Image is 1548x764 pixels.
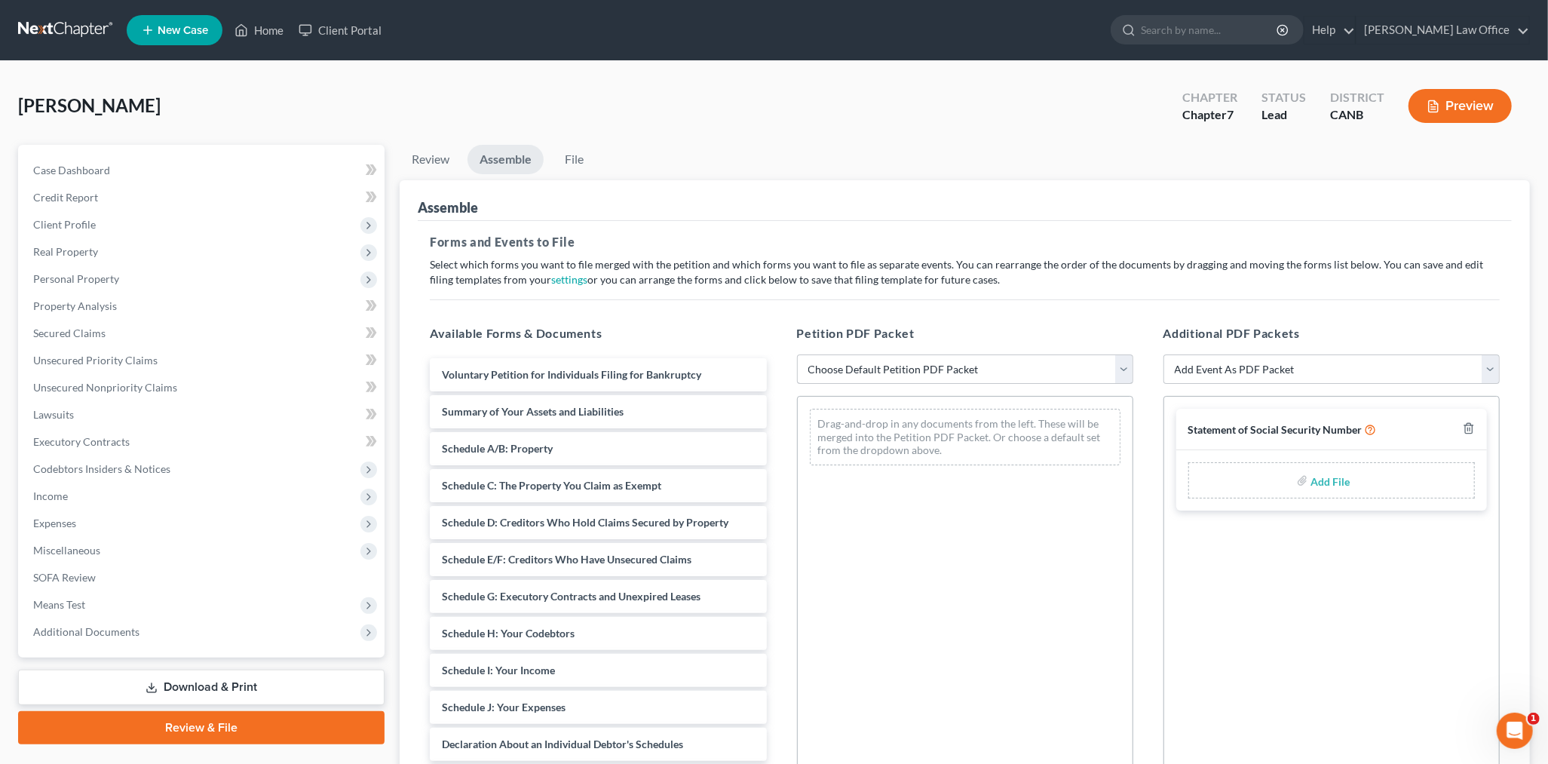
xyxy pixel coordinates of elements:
[1356,17,1529,44] a: [PERSON_NAME] Law Office
[33,299,117,312] span: Property Analysis
[21,374,385,401] a: Unsecured Nonpriority Claims
[442,553,691,566] span: Schedule E/F: Creditors Who Have Unsecured Claims
[797,326,915,340] span: Petition PDF Packet
[33,571,96,584] span: SOFA Review
[551,273,587,286] a: settings
[33,164,110,176] span: Case Dashboard
[1330,106,1384,124] div: CANB
[1261,89,1306,106] div: Status
[33,354,158,367] span: Unsecured Priority Claims
[1182,89,1237,106] div: Chapter
[1528,713,1540,725] span: 1
[442,664,555,677] span: Schedule I: Your Income
[33,272,119,285] span: Personal Property
[810,409,1120,465] div: Drag-and-drop in any documents from the left. These will be merged into the Petition PDF Packet. ...
[21,564,385,591] a: SOFA Review
[430,324,766,342] h5: Available Forms & Documents
[1182,106,1237,124] div: Chapter
[418,198,478,216] div: Assemble
[21,320,385,347] a: Secured Claims
[442,701,566,713] span: Schedule J: Your Expenses
[1188,423,1363,436] span: Statement of Social Security Number
[400,145,461,174] a: Review
[442,479,661,492] span: Schedule C: The Property You Claim as Exempt
[33,598,85,611] span: Means Test
[430,257,1500,287] p: Select which forms you want to file merged with the petition and which forms you want to file as ...
[21,401,385,428] a: Lawsuits
[158,25,208,36] span: New Case
[33,408,74,421] span: Lawsuits
[1141,16,1279,44] input: Search by name...
[33,327,106,339] span: Secured Claims
[18,94,161,116] span: [PERSON_NAME]
[21,428,385,456] a: Executory Contracts
[33,245,98,258] span: Real Property
[1227,107,1234,121] span: 7
[18,711,385,744] a: Review & File
[442,516,728,529] span: Schedule D: Creditors Who Hold Claims Secured by Property
[18,670,385,705] a: Download & Print
[33,191,98,204] span: Credit Report
[442,405,624,418] span: Summary of Your Assets and Liabilities
[430,233,1500,251] h5: Forms and Events to File
[21,347,385,374] a: Unsecured Priority Claims
[1304,17,1355,44] a: Help
[442,627,575,640] span: Schedule H: Your Codebtors
[33,462,170,475] span: Codebtors Insiders & Notices
[442,442,553,455] span: Schedule A/B: Property
[33,625,139,638] span: Additional Documents
[550,145,598,174] a: File
[33,544,100,557] span: Miscellaneous
[33,517,76,529] span: Expenses
[1163,324,1500,342] h5: Additional PDF Packets
[227,17,291,44] a: Home
[21,157,385,184] a: Case Dashboard
[291,17,389,44] a: Client Portal
[33,435,130,448] span: Executory Contracts
[1409,89,1512,123] button: Preview
[1261,106,1306,124] div: Lead
[21,293,385,320] a: Property Analysis
[442,590,700,603] span: Schedule G: Executory Contracts and Unexpired Leases
[1497,713,1533,749] iframe: Intercom live chat
[33,489,68,502] span: Income
[21,184,385,211] a: Credit Report
[1330,89,1384,106] div: District
[467,145,544,174] a: Assemble
[33,381,177,394] span: Unsecured Nonpriority Claims
[442,738,683,750] span: Declaration About an Individual Debtor's Schedules
[442,368,701,381] span: Voluntary Petition for Individuals Filing for Bankruptcy
[33,218,96,231] span: Client Profile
